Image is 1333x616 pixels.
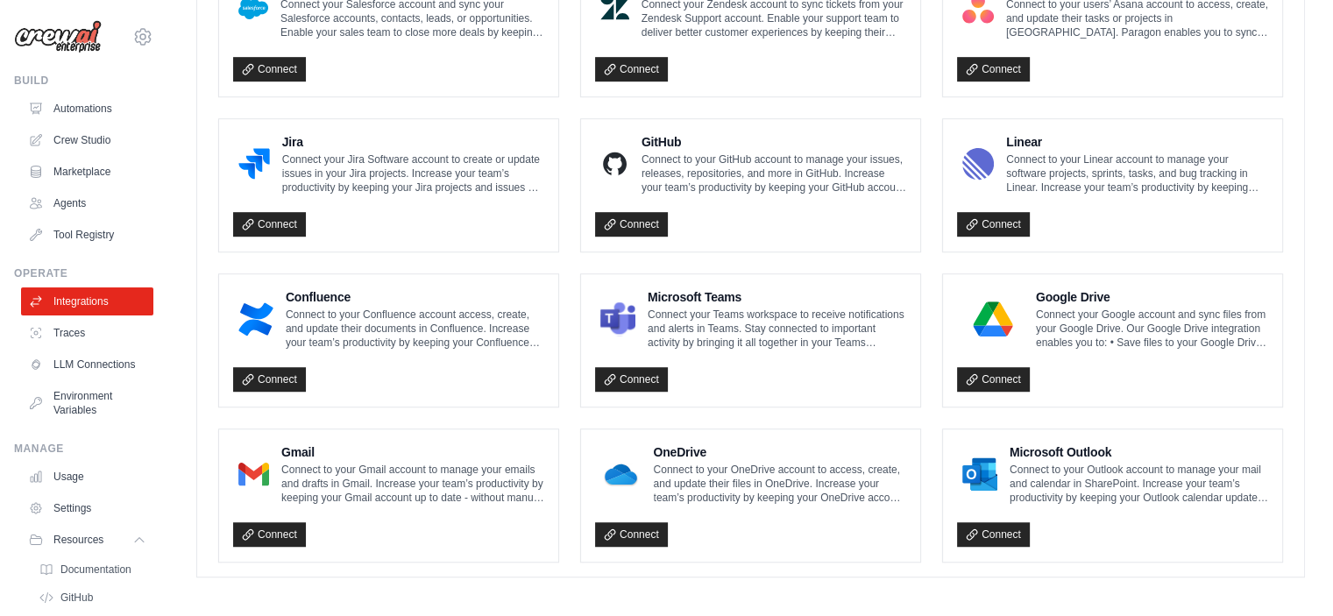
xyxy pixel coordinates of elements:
[957,212,1030,237] a: Connect
[600,146,629,181] img: GitHub Logo
[595,367,668,392] a: Connect
[1010,443,1268,461] h4: Microsoft Outlook
[600,301,635,336] img: Microsoft Teams Logo
[21,287,153,315] a: Integrations
[957,57,1030,81] a: Connect
[14,20,102,53] img: Logo
[595,522,668,547] a: Connect
[32,557,153,582] a: Documentation
[14,74,153,88] div: Build
[21,382,153,424] a: Environment Variables
[21,126,153,154] a: Crew Studio
[238,146,270,181] img: Jira Logo
[286,308,544,350] p: Connect to your Confluence account access, create, and update their documents in Confluence. Incr...
[282,152,544,195] p: Connect your Jira Software account to create or update issues in your Jira projects. Increase you...
[14,442,153,456] div: Manage
[282,133,544,151] h4: Jira
[600,457,642,492] img: OneDrive Logo
[1010,463,1268,505] p: Connect to your Outlook account to manage your mail and calendar in SharePoint. Increase your tea...
[281,463,544,505] p: Connect to your Gmail account to manage your emails and drafts in Gmail. Increase your team’s pro...
[957,522,1030,547] a: Connect
[233,522,306,547] a: Connect
[21,189,153,217] a: Agents
[21,494,153,522] a: Settings
[654,443,907,461] h4: OneDrive
[957,367,1030,392] a: Connect
[14,266,153,280] div: Operate
[32,585,153,610] a: GitHub
[1036,308,1268,350] p: Connect your Google account and sync files from your Google Drive. Our Google Drive integration e...
[962,146,994,181] img: Linear Logo
[21,350,153,379] a: LLM Connections
[60,563,131,577] span: Documentation
[21,158,153,186] a: Marketplace
[962,457,997,492] img: Microsoft Outlook Logo
[233,212,306,237] a: Connect
[21,526,153,554] button: Resources
[238,457,269,492] img: Gmail Logo
[595,57,668,81] a: Connect
[281,443,544,461] h4: Gmail
[21,95,153,123] a: Automations
[642,152,906,195] p: Connect to your GitHub account to manage your issues, releases, repositories, and more in GitHub....
[642,133,906,151] h4: GitHub
[21,319,153,347] a: Traces
[1006,133,1268,151] h4: Linear
[233,57,306,81] a: Connect
[648,308,906,350] p: Connect your Teams workspace to receive notifications and alerts in Teams. Stay connected to impo...
[654,463,907,505] p: Connect to your OneDrive account to access, create, and update their files in OneDrive. Increase ...
[21,221,153,249] a: Tool Registry
[286,288,544,306] h4: Confluence
[962,301,1024,336] img: Google Drive Logo
[60,591,93,605] span: GitHub
[53,533,103,547] span: Resources
[648,288,906,306] h4: Microsoft Teams
[21,463,153,491] a: Usage
[1006,152,1268,195] p: Connect to your Linear account to manage your software projects, sprints, tasks, and bug tracking...
[595,212,668,237] a: Connect
[238,301,273,336] img: Confluence Logo
[1036,288,1268,306] h4: Google Drive
[233,367,306,392] a: Connect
